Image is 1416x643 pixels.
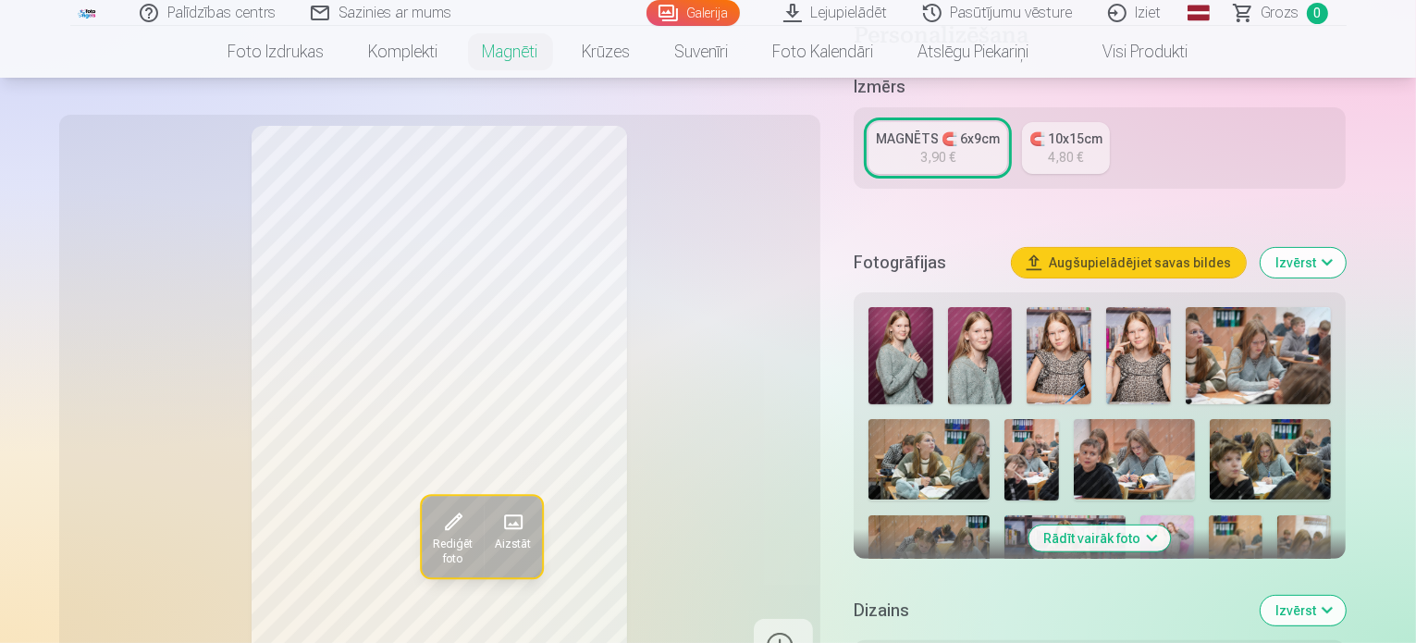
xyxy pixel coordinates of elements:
div: 3,90 € [920,148,955,167]
a: Komplekti [347,26,461,78]
button: Izvērst [1261,596,1346,625]
div: 🧲 10x15cm [1029,130,1102,148]
a: Suvenīri [653,26,751,78]
span: Grozs [1262,2,1299,24]
span: Aizstāt [494,538,530,552]
a: MAGNĒTS 🧲 6x9cm3,90 € [868,122,1007,174]
a: Visi produkti [1052,26,1211,78]
button: Izvērst [1261,248,1346,278]
h5: Dizains [854,598,1247,624]
h5: Izmērs [854,74,1347,100]
img: /fa1 [78,7,98,19]
a: Magnēti [461,26,560,78]
button: Aizstāt [483,497,541,578]
div: MAGNĒTS 🧲 6x9cm [876,130,1000,148]
a: Atslēgu piekariņi [896,26,1052,78]
span: 0 [1307,3,1328,24]
a: 🧲 10x15cm4,80 € [1022,122,1110,174]
div: 4,80 € [1048,148,1083,167]
a: Foto izdrukas [206,26,347,78]
button: Rādīt vairāk foto [1029,526,1171,551]
a: Foto kalendāri [751,26,896,78]
a: Krūzes [560,26,653,78]
button: Rediģēt foto [421,497,483,578]
span: Rediģēt foto [432,538,472,567]
button: Augšupielādējiet savas bildes [1012,248,1246,278]
h5: Fotogrāfijas [854,250,998,276]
